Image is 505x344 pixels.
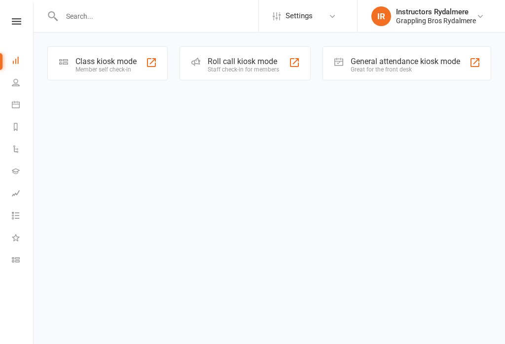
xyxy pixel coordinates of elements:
div: Great for the front desk [351,66,460,73]
a: What's New [12,228,34,250]
a: People [12,72,34,95]
div: Class kiosk mode [75,57,137,66]
a: Reports [12,117,34,139]
input: Search... [59,9,258,23]
div: Roll call kiosk mode [208,57,279,66]
span: Settings [286,5,313,27]
a: Calendar [12,95,34,117]
div: IR [371,6,391,26]
div: General attendance kiosk mode [351,57,460,66]
div: Grappling Bros Rydalmere [396,16,476,25]
a: Class kiosk mode [12,250,34,272]
div: Member self check-in [75,66,137,73]
div: Instructors Rydalmere [396,7,476,16]
a: Dashboard [12,50,34,72]
div: Staff check-in for members [208,66,279,73]
a: Assessments [12,183,34,206]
